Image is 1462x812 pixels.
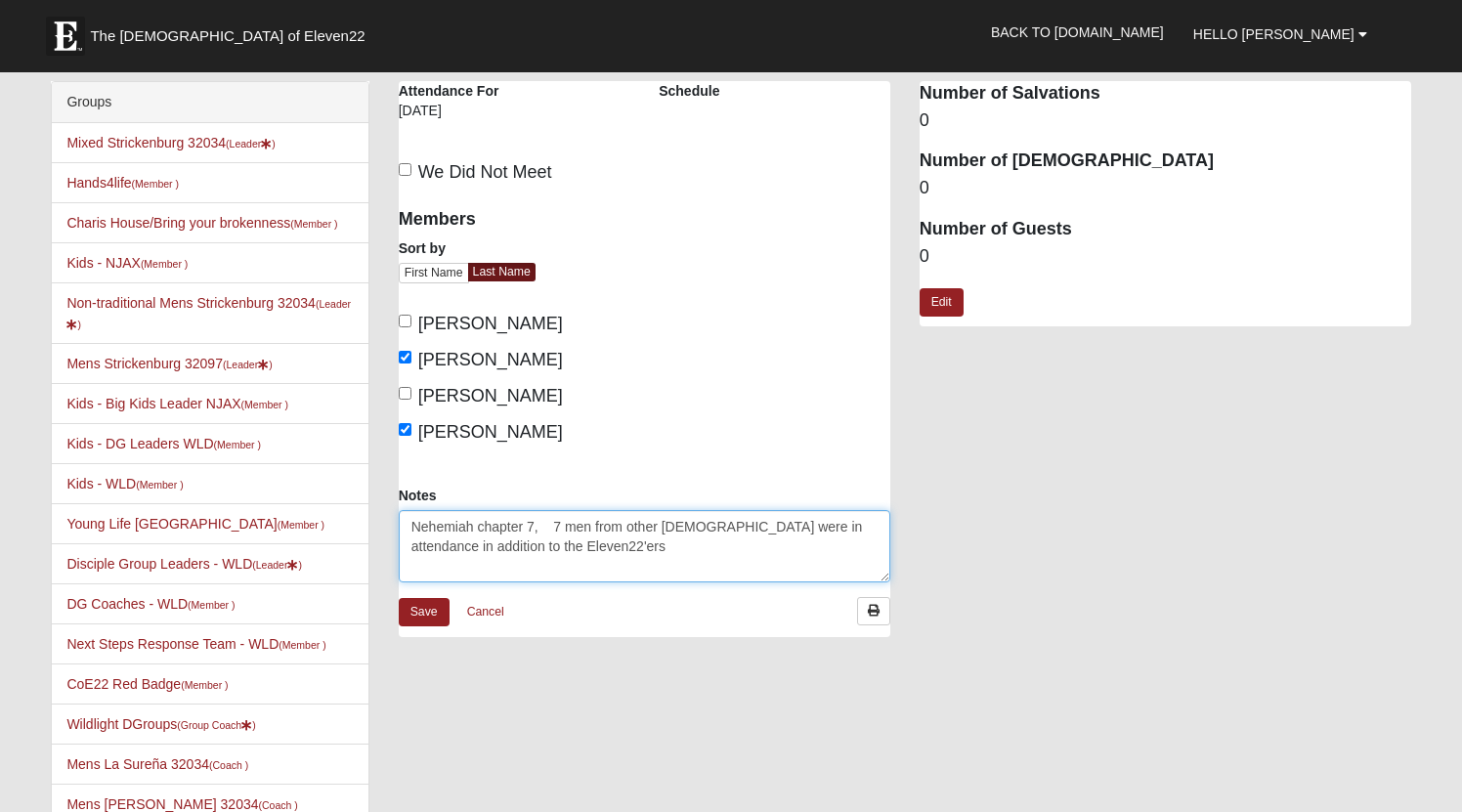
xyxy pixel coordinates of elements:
a: Kids - DG Leaders WLD(Member ) [66,436,261,451]
a: Young Life [GEOGRAPHIC_DATA](Member ) [66,516,324,532]
a: Disciple Group Leaders - WLD(Leader) [66,556,302,572]
a: Back to [DOMAIN_NAME] [976,8,1179,57]
div: [DATE] [399,101,499,134]
input: We Did Not Meet [399,163,411,176]
dd: 0 [920,244,1411,270]
small: (Leader ) [252,559,302,571]
label: Schedule [659,81,719,101]
img: Eleven22 logo [46,17,85,56]
a: Kids - Big Kids Leader NJAX(Member ) [66,396,288,411]
div: Groups [52,82,367,123]
a: Kids - NJAX(Member ) [66,255,188,271]
span: [PERSON_NAME] [418,314,563,333]
small: (Member ) [214,439,261,450]
dd: 0 [920,176,1411,201]
a: Next Steps Response Team - WLD(Member ) [66,636,325,652]
a: Print Attendance Roster [857,597,890,625]
span: [PERSON_NAME] [418,350,563,369]
h4: Members [399,209,629,231]
dt: Number of Salvations [920,81,1411,107]
input: [PERSON_NAME] [399,387,411,400]
dd: 0 [920,108,1411,134]
small: (Coach ) [209,759,248,771]
small: (Member ) [181,679,228,691]
a: Hello [PERSON_NAME] [1179,10,1382,59]
small: (Member ) [188,599,235,611]
label: Attendance For [399,81,499,101]
span: The [DEMOGRAPHIC_DATA] of Eleven22 [90,26,365,46]
a: Mens Strickenburg 32097(Leader) [66,356,272,371]
a: DG Coaches - WLD(Member ) [66,596,235,612]
label: Notes [399,486,437,505]
a: The [DEMOGRAPHIC_DATA] of Eleven22 [36,7,427,56]
a: Save [399,598,450,626]
a: Mens La Sureña 32034(Coach ) [66,756,248,772]
small: (Member ) [278,519,324,531]
a: Edit [920,288,964,317]
a: Kids - WLD(Member ) [66,476,183,491]
a: Non-traditional Mens Strickenburg 32034(Leader) [66,295,351,331]
span: We Did Not Meet [418,162,552,182]
a: Wildlight DGroups(Group Coach) [66,716,255,732]
span: [PERSON_NAME] [418,422,563,442]
input: [PERSON_NAME] [399,315,411,327]
small: (Leader ) [223,359,273,370]
small: (Member ) [279,639,325,651]
a: Hands4life(Member ) [66,175,179,191]
small: (Member ) [290,218,337,230]
small: (Group Coach ) [177,719,255,731]
a: Mixed Strickenburg 32034(Leader) [66,135,275,150]
a: Last Name [468,263,536,281]
input: [PERSON_NAME] [399,351,411,363]
label: Sort by [399,238,446,258]
dt: Number of [DEMOGRAPHIC_DATA] [920,149,1411,174]
dt: Number of Guests [920,217,1411,242]
small: (Member ) [136,479,183,491]
small: (Member ) [241,399,288,410]
input: [PERSON_NAME] [399,423,411,436]
a: CoE22 Red Badge(Member ) [66,676,228,692]
a: Charis House/Bring your brokenness(Member ) [66,215,337,231]
a: Cancel [454,597,517,627]
small: (Member ) [141,258,188,270]
span: Hello [PERSON_NAME] [1193,26,1354,42]
span: [PERSON_NAME] [418,386,563,406]
small: (Leader ) [226,138,276,150]
small: (Member ) [132,178,179,190]
a: First Name [399,263,469,283]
